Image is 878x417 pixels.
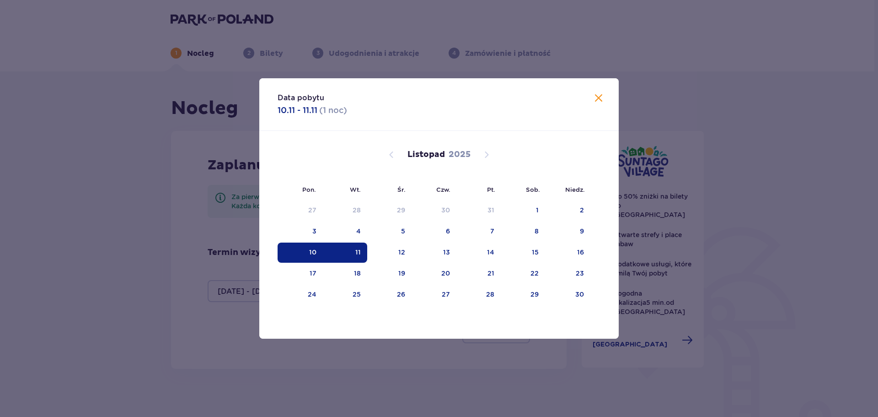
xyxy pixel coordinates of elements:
[398,248,405,257] div: 12
[456,200,501,221] td: Choose piątek, 31 października 2025 as your check-in date. It’s available.
[412,222,457,242] td: Choose czwartek, 6 listopada 2025 as your check-in date. It’s available.
[356,227,361,236] div: 4
[353,206,361,215] div: 28
[397,186,406,193] small: Śr.
[354,269,361,278] div: 18
[487,269,494,278] div: 21
[308,206,316,215] div: 27
[310,269,316,278] div: 17
[312,227,316,236] div: 3
[308,290,316,299] div: 24
[456,243,501,263] td: Choose piątek, 14 listopada 2025 as your check-in date. It’s available.
[536,206,539,215] div: 1
[278,222,323,242] td: Choose poniedziałek, 3 listopada 2025 as your check-in date. It’s available.
[545,285,590,305] td: Choose niedziela, 30 listopada 2025 as your check-in date. It’s available.
[565,186,585,193] small: Niedz.
[278,264,323,284] td: Choose poniedziałek, 17 listopada 2025 as your check-in date. It’s available.
[441,206,450,215] div: 30
[501,285,545,305] td: Choose sobota, 29 listopada 2025 as your check-in date. It’s available.
[545,222,590,242] td: Choose niedziela, 9 listopada 2025 as your check-in date. It’s available.
[278,285,323,305] td: Choose poniedziałek, 24 listopada 2025 as your check-in date. It’s available.
[367,285,412,305] td: Choose środa, 26 listopada 2025 as your check-in date. It’s available.
[278,200,323,221] td: Choose poniedziałek, 27 października 2025 as your check-in date. It’s available.
[401,227,405,236] div: 5
[545,200,590,221] td: Choose niedziela, 2 listopada 2025 as your check-in date. It’s available.
[259,131,619,320] div: Calendar
[398,269,405,278] div: 19
[397,206,405,215] div: 29
[367,222,412,242] td: Choose środa, 5 listopada 2025 as your check-in date. It’s available.
[355,248,361,257] div: 11
[535,227,539,236] div: 8
[323,222,367,242] td: Choose wtorek, 4 listopada 2025 as your check-in date. It’s available.
[442,290,450,299] div: 27
[412,264,457,284] td: Choose czwartek, 20 listopada 2025 as your check-in date. It’s available.
[545,243,590,263] td: Choose niedziela, 16 listopada 2025 as your check-in date. It’s available.
[412,285,457,305] td: Choose czwartek, 27 listopada 2025 as your check-in date. It’s available.
[487,248,494,257] div: 14
[412,243,457,263] td: Choose czwartek, 13 listopada 2025 as your check-in date. It’s available.
[456,222,501,242] td: Choose piątek, 7 listopada 2025 as your check-in date. It’s available.
[436,186,450,193] small: Czw.
[526,186,540,193] small: Sob.
[302,186,316,193] small: Pon.
[441,269,450,278] div: 20
[501,264,545,284] td: Choose sobota, 22 listopada 2025 as your check-in date. It’s available.
[456,264,501,284] td: Choose piątek, 21 listopada 2025 as your check-in date. It’s available.
[350,186,361,193] small: Wt.
[397,290,405,299] div: 26
[487,186,495,193] small: Pt.
[353,290,361,299] div: 25
[530,290,539,299] div: 29
[412,200,457,221] td: Choose czwartek, 30 października 2025 as your check-in date. It’s available.
[446,227,450,236] div: 6
[278,243,323,263] td: Selected as start date. poniedziałek, 10 listopada 2025
[501,243,545,263] td: Choose sobota, 15 listopada 2025 as your check-in date. It’s available.
[309,248,316,257] div: 10
[407,149,445,160] p: Listopad
[367,200,412,221] td: Choose środa, 29 października 2025 as your check-in date. It’s available.
[545,264,590,284] td: Choose niedziela, 23 listopada 2025 as your check-in date. It’s available.
[486,290,494,299] div: 28
[456,285,501,305] td: Choose piątek, 28 listopada 2025 as your check-in date. It’s available.
[443,248,450,257] div: 13
[490,227,494,236] div: 7
[501,222,545,242] td: Choose sobota, 8 listopada 2025 as your check-in date. It’s available.
[449,149,471,160] p: 2025
[530,269,539,278] div: 22
[367,243,412,263] td: Choose środa, 12 listopada 2025 as your check-in date. It’s available.
[532,248,539,257] div: 15
[323,243,367,263] td: Selected as end date. wtorek, 11 listopada 2025
[501,200,545,221] td: Choose sobota, 1 listopada 2025 as your check-in date. It’s available.
[323,200,367,221] td: Choose wtorek, 28 października 2025 as your check-in date. It’s available.
[487,206,494,215] div: 31
[323,264,367,284] td: Choose wtorek, 18 listopada 2025 as your check-in date. It’s available.
[367,264,412,284] td: Choose środa, 19 listopada 2025 as your check-in date. It’s available.
[323,285,367,305] td: Choose wtorek, 25 listopada 2025 as your check-in date. It’s available.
